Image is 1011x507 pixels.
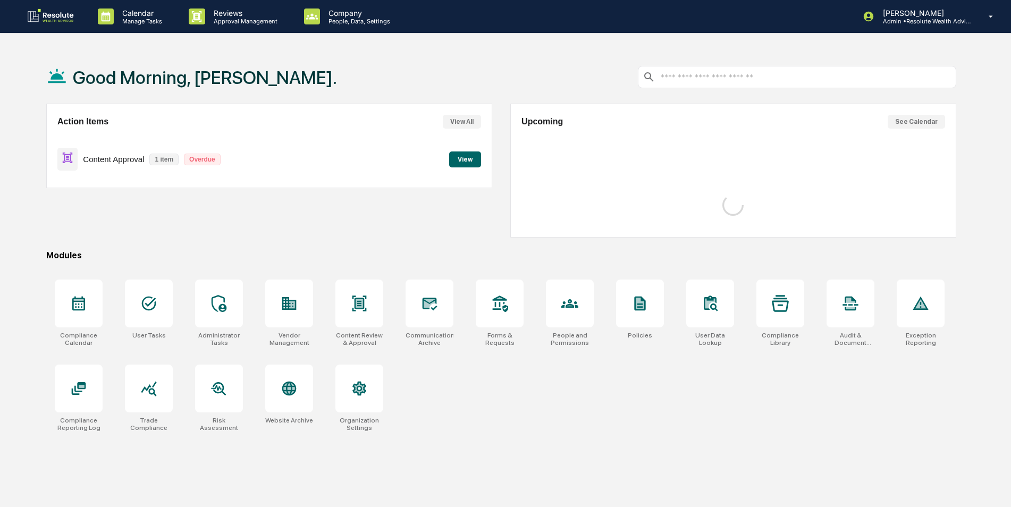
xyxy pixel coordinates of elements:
button: View All [443,115,481,129]
button: View [449,151,481,167]
p: Overdue [184,154,221,165]
div: User Data Lookup [686,332,734,347]
div: Policies [628,332,652,339]
div: Audit & Document Logs [827,332,874,347]
a: View [449,154,481,164]
img: logo [26,8,77,25]
p: Reviews [205,9,283,18]
div: Communications Archive [406,332,453,347]
h2: Upcoming [521,117,563,126]
div: Trade Compliance [125,417,173,432]
button: See Calendar [888,115,945,129]
div: Website Archive [265,417,313,424]
div: Compliance Calendar [55,332,103,347]
div: Forms & Requests [476,332,524,347]
h2: Action Items [57,117,108,126]
div: Compliance Library [756,332,804,347]
div: User Tasks [132,332,166,339]
h1: Good Morning, [PERSON_NAME]. [73,67,337,88]
div: Vendor Management [265,332,313,347]
p: Content Approval [83,155,144,164]
div: Modules [46,250,956,260]
p: People, Data, Settings [320,18,395,25]
div: Administrator Tasks [195,332,243,347]
div: Exception Reporting [897,332,945,347]
div: Risk Assessment [195,417,243,432]
p: Approval Management [205,18,283,25]
div: Compliance Reporting Log [55,417,103,432]
p: Company [320,9,395,18]
div: Content Review & Approval [335,332,383,347]
p: Calendar [114,9,167,18]
p: [PERSON_NAME] [874,9,973,18]
p: 1 item [149,154,179,165]
p: Admin • Resolute Wealth Advisor [874,18,973,25]
p: Manage Tasks [114,18,167,25]
div: Organization Settings [335,417,383,432]
div: People and Permissions [546,332,594,347]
